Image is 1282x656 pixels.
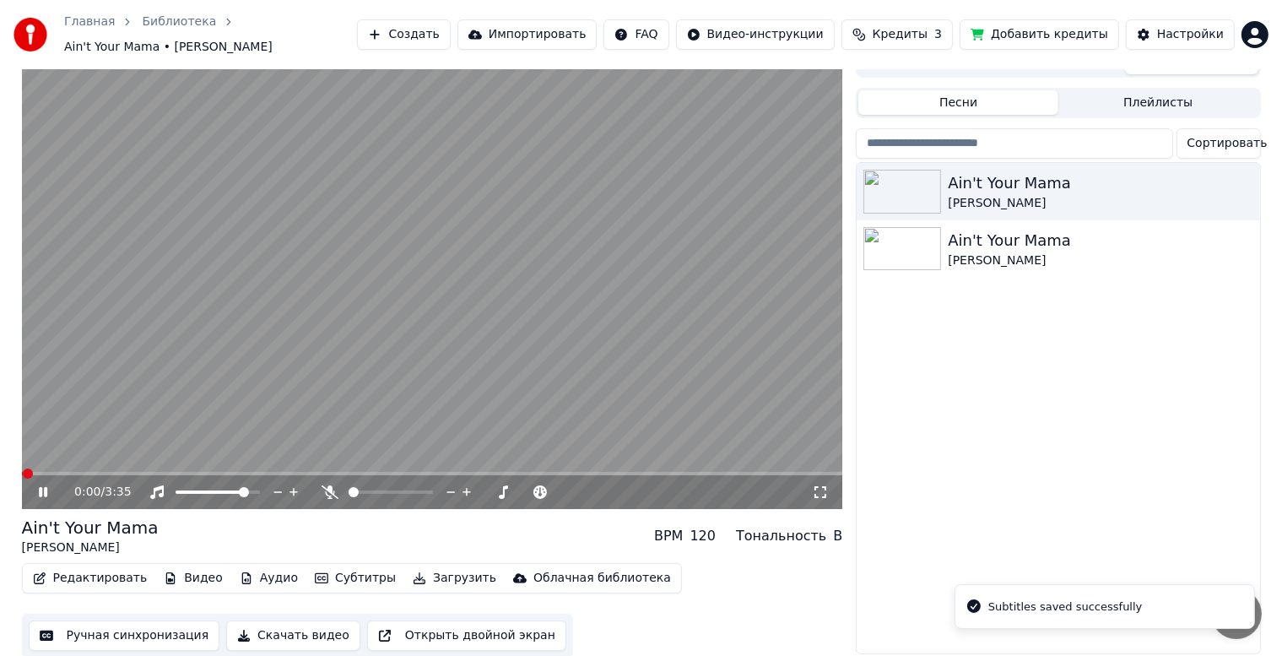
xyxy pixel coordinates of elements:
[22,539,159,556] div: [PERSON_NAME]
[948,252,1252,269] div: [PERSON_NAME]
[1187,135,1268,152] span: Сортировать
[29,621,220,651] button: Ручная синхронизация
[948,229,1252,252] div: Ain't Your Mama
[690,526,717,546] div: 120
[1058,90,1258,115] button: Плейлисты
[22,516,159,539] div: Ain't Your Mama
[654,526,683,546] div: BPM
[603,19,668,50] button: FAQ
[406,567,503,590] button: Загрузить
[533,570,671,587] div: Облачная библиотека
[988,599,1142,615] div: Subtitles saved successfully
[841,19,953,50] button: Кредиты3
[74,484,100,501] span: 0:00
[226,621,360,651] button: Скачать видео
[233,567,305,590] button: Аудио
[934,26,942,43] span: 3
[64,14,357,56] nav: breadcrumb
[105,484,131,501] span: 3:35
[64,14,115,30] a: Главная
[736,526,826,546] div: Тональность
[157,567,230,590] button: Видео
[833,526,842,546] div: B
[142,14,216,30] a: Библиотека
[457,19,598,50] button: Импортировать
[308,567,403,590] button: Субтитры
[873,26,928,43] span: Кредиты
[367,621,566,651] button: Открыть двойной экран
[960,19,1119,50] button: Добавить кредиты
[948,171,1252,195] div: Ain't Your Mama
[1157,26,1224,43] div: Настройки
[357,19,450,50] button: Создать
[1126,19,1235,50] button: Настройки
[26,567,154,590] button: Редактировать
[14,18,47,52] img: youka
[676,19,835,50] button: Видео-инструкции
[74,484,115,501] div: /
[948,195,1252,212] div: [PERSON_NAME]
[858,90,1058,115] button: Песни
[64,39,273,56] span: Ain't Your Mama • [PERSON_NAME]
